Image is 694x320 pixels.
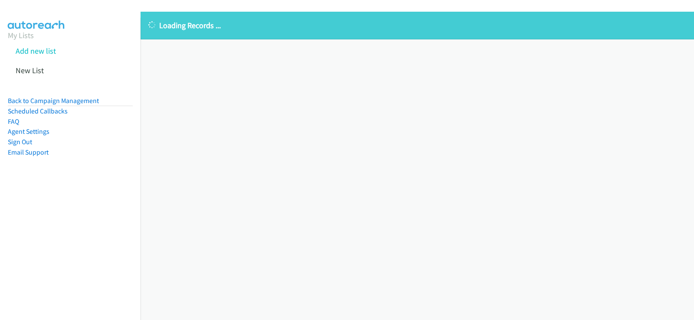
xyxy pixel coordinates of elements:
p: Loading Records ... [148,19,686,31]
a: My Lists [8,30,34,40]
a: Agent Settings [8,127,49,136]
a: Add new list [16,46,56,56]
a: New List [16,65,44,75]
a: Sign Out [8,138,32,146]
a: FAQ [8,117,19,126]
a: Back to Campaign Management [8,97,99,105]
a: Email Support [8,148,49,156]
a: Scheduled Callbacks [8,107,68,115]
